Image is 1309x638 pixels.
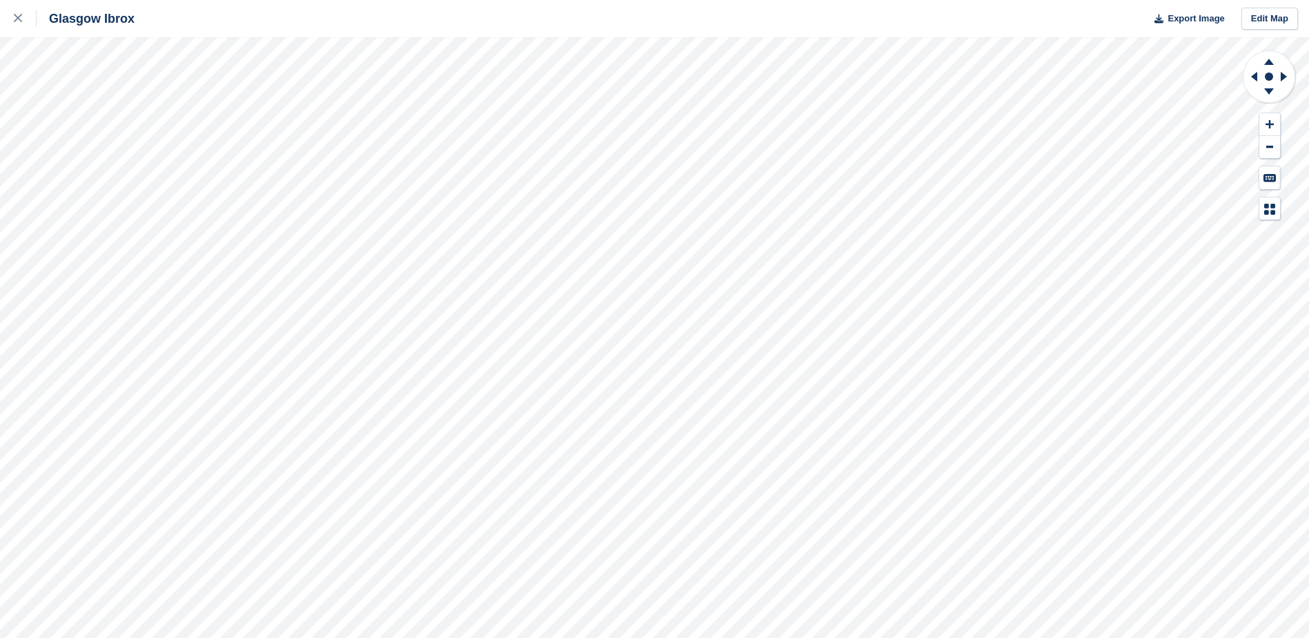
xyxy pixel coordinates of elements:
[1259,166,1280,189] button: Keyboard Shortcuts
[1259,113,1280,136] button: Zoom In
[1259,197,1280,220] button: Map Legend
[1259,136,1280,159] button: Zoom Out
[1168,12,1224,26] span: Export Image
[1241,8,1298,30] a: Edit Map
[1146,8,1225,30] button: Export Image
[37,10,135,27] div: Glasgow Ibrox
